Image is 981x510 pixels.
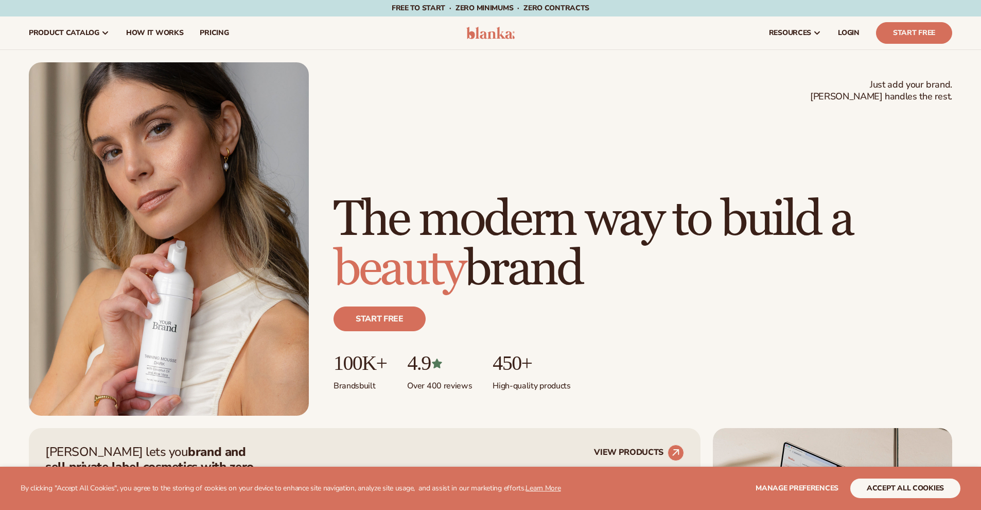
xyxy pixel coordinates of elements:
p: High-quality products [493,375,570,392]
span: How It Works [126,29,184,37]
p: 450+ [493,352,570,375]
span: Manage preferences [756,483,838,493]
button: Manage preferences [756,479,838,498]
p: 4.9 [407,352,472,375]
a: Start free [334,307,426,331]
a: LOGIN [830,16,868,49]
p: By clicking "Accept All Cookies", you agree to the storing of cookies on your device to enhance s... [21,484,561,493]
span: product catalog [29,29,99,37]
button: accept all cookies [850,479,960,498]
span: LOGIN [838,29,860,37]
img: logo [466,27,515,39]
a: VIEW PRODUCTS [594,445,684,461]
img: Female holding tanning mousse. [29,62,309,416]
p: 100K+ [334,352,387,375]
a: pricing [191,16,237,49]
span: beauty [334,239,464,299]
a: product catalog [21,16,118,49]
span: pricing [200,29,229,37]
p: Brands built [334,375,387,392]
span: Free to start · ZERO minimums · ZERO contracts [392,3,589,13]
span: resources [769,29,811,37]
a: How It Works [118,16,192,49]
a: resources [761,16,830,49]
a: Learn More [525,483,560,493]
p: [PERSON_NAME] lets you —zero inventory, zero upfront costs, and we handle fulfillment for you. [45,445,267,504]
a: Start Free [876,22,952,44]
h1: The modern way to build a brand [334,195,952,294]
span: Just add your brand. [PERSON_NAME] handles the rest. [810,79,952,103]
p: Over 400 reviews [407,375,472,392]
